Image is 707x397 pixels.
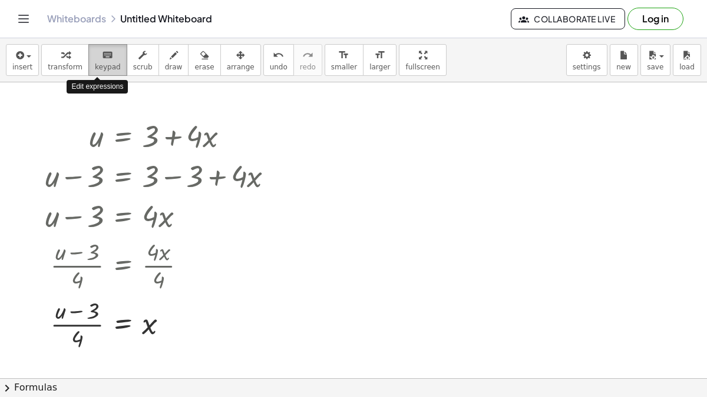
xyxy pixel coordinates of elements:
[300,63,316,71] span: redo
[14,9,33,28] button: Toggle navigation
[369,63,390,71] span: larger
[374,48,385,62] i: format_size
[6,44,39,76] button: insert
[325,44,364,76] button: format_sizesmaller
[88,44,127,76] button: keyboardkeypad
[227,63,255,71] span: arrange
[127,44,159,76] button: scrub
[338,48,349,62] i: format_size
[331,63,357,71] span: smaller
[573,63,601,71] span: settings
[616,63,631,71] span: new
[399,44,446,76] button: fullscreen
[41,44,89,76] button: transform
[293,44,322,76] button: redoredo
[273,48,284,62] i: undo
[647,63,663,71] span: save
[95,63,121,71] span: keypad
[220,44,261,76] button: arrange
[627,8,683,30] button: Log in
[610,44,638,76] button: new
[673,44,701,76] button: load
[405,63,440,71] span: fullscreen
[263,44,294,76] button: undoundo
[270,63,288,71] span: undo
[102,48,113,62] i: keyboard
[363,44,397,76] button: format_sizelarger
[194,63,214,71] span: erase
[67,80,128,94] div: Edit expressions
[188,44,220,76] button: erase
[679,63,695,71] span: load
[640,44,670,76] button: save
[47,13,106,25] a: Whiteboards
[48,63,82,71] span: transform
[133,63,153,71] span: scrub
[511,8,625,29] button: Collaborate Live
[158,44,189,76] button: draw
[165,63,183,71] span: draw
[566,44,607,76] button: settings
[521,14,615,24] span: Collaborate Live
[302,48,313,62] i: redo
[12,63,32,71] span: insert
